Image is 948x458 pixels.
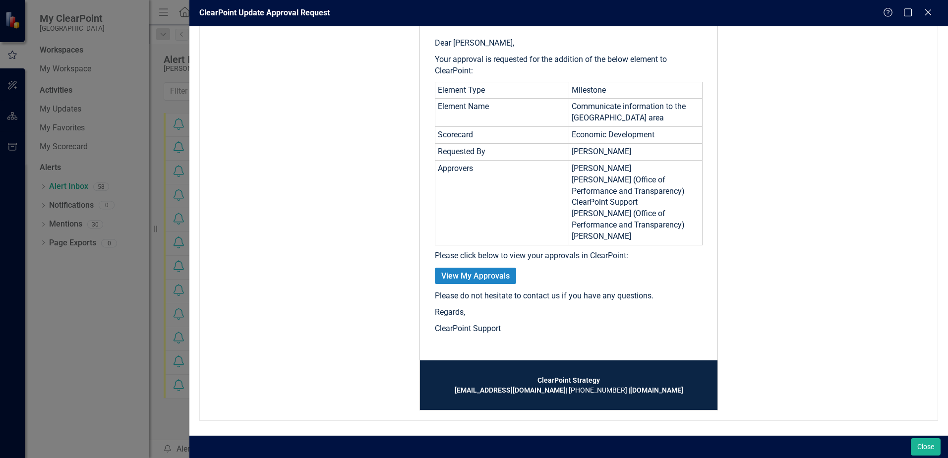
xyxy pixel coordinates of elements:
p: Dear [PERSON_NAME], [435,38,703,49]
button: Close [911,438,941,456]
p: Regards, [435,307,703,318]
td: [PERSON_NAME] [569,143,703,160]
td: Milestone [569,82,703,99]
td: Element Name [435,99,569,127]
a: [EMAIL_ADDRESS][DOMAIN_NAME] [455,386,566,394]
td: Communicate information to the [GEOGRAPHIC_DATA] area [569,99,703,127]
strong: ClearPoint Strategy [537,376,600,384]
td: Economic Development [569,127,703,144]
p: Please click below to view your approvals in ClearPoint: [435,250,703,262]
p: ClearPoint Support [435,323,703,335]
td: Element Type [435,82,569,99]
td: | [PHONE_NUMBER] | [435,375,703,395]
span: ClearPoint Update Approval Request [199,8,330,17]
td: Requested By [435,143,569,160]
td: Scorecard [435,127,569,144]
td: Approvers [435,160,569,245]
a: View My Approvals [435,268,516,284]
a: [DOMAIN_NAME] [630,386,683,394]
td: [PERSON_NAME] [PERSON_NAME] (Office of Performance and Transparency) ClearPoint Support [PERSON_N... [569,160,703,245]
p: Please do not hesitate to contact us if you have any questions. [435,290,703,302]
p: Your approval is requested for the addition of the below element to ClearPoint: [435,54,703,77]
